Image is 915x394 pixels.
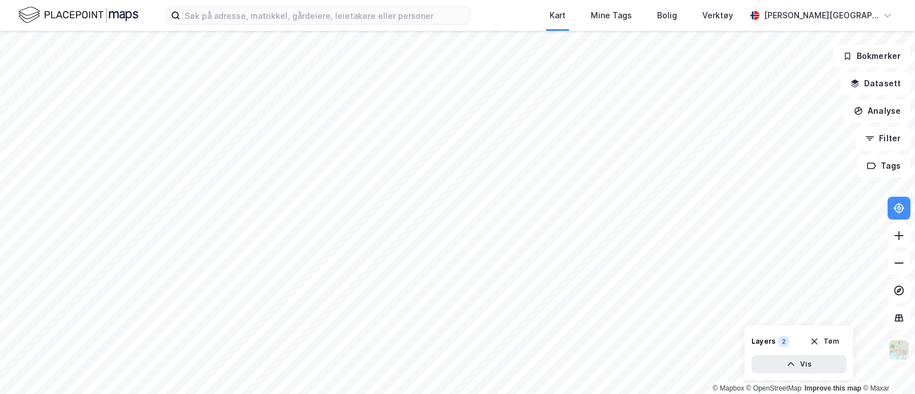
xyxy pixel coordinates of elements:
[751,337,775,346] div: Layers
[657,9,677,22] div: Bolig
[713,384,744,392] a: Mapbox
[751,355,846,373] button: Vis
[802,332,846,351] button: Tøm
[591,9,632,22] div: Mine Tags
[550,9,566,22] div: Kart
[746,384,802,392] a: OpenStreetMap
[858,339,915,394] div: Kontrollprogram for chat
[764,9,878,22] div: [PERSON_NAME][GEOGRAPHIC_DATA]
[702,9,733,22] div: Verktøy
[858,339,915,394] iframe: Chat Widget
[833,45,910,67] button: Bokmerker
[844,100,910,122] button: Analyse
[841,72,910,95] button: Datasett
[778,336,789,347] div: 2
[805,384,861,392] a: Improve this map
[856,127,910,150] button: Filter
[18,5,138,25] img: logo.f888ab2527a4732fd821a326f86c7f29.svg
[857,154,910,177] button: Tags
[180,7,470,24] input: Søk på adresse, matrikkel, gårdeiere, leietakere eller personer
